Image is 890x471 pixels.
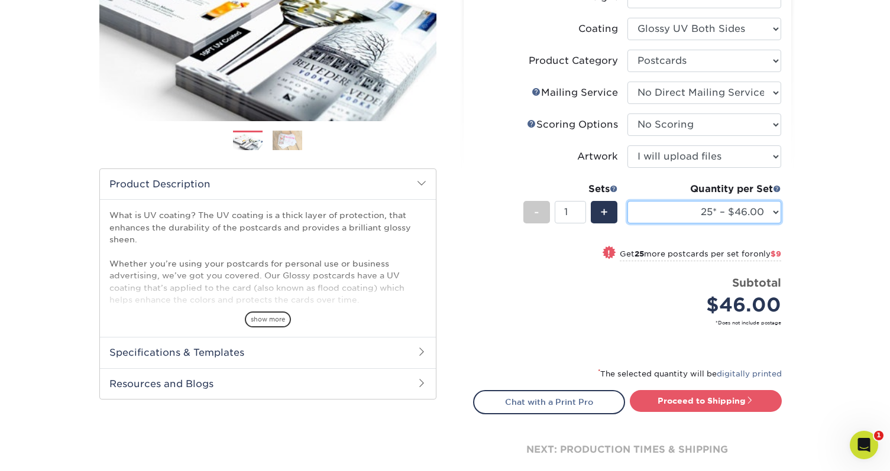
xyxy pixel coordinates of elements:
[627,182,781,196] div: Quantity per Set
[3,435,101,467] iframe: Google Customer Reviews
[635,249,644,258] strong: 25
[473,390,625,414] a: Chat with a Print Pro
[527,118,618,132] div: Scoring Options
[577,150,618,164] div: Artwork
[717,369,782,378] a: digitally printed
[245,311,291,327] span: show more
[483,319,781,326] small: *Does not include postage
[607,247,610,259] span: !
[534,203,539,221] span: -
[850,431,878,459] iframe: Intercom live chat
[100,368,436,399] h2: Resources and Blogs
[523,182,618,196] div: Sets
[630,390,782,411] a: Proceed to Shipping
[532,86,618,100] div: Mailing Service
[578,22,618,36] div: Coating
[100,169,436,199] h2: Product Description
[771,249,781,258] span: $9
[233,131,263,152] img: Postcards 01
[636,291,781,319] div: $46.00
[273,130,302,151] img: Postcards 02
[753,249,781,258] span: only
[529,54,618,68] div: Product Category
[598,369,782,378] small: The selected quantity will be
[874,431,883,440] span: 1
[620,249,781,261] small: Get more postcards per set for
[100,337,436,368] h2: Specifications & Templates
[600,203,608,221] span: +
[109,209,426,390] p: What is UV coating? The UV coating is a thick layer of protection, that enhances the durability o...
[732,276,781,289] strong: Subtotal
